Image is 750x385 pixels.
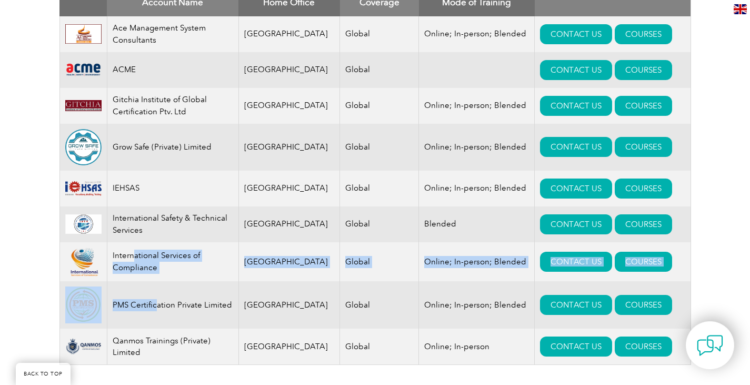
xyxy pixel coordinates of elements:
[238,281,340,329] td: [GEOGRAPHIC_DATA]
[734,4,747,14] img: en
[419,329,535,365] td: Online; In-person
[238,124,340,171] td: [GEOGRAPHIC_DATA]
[340,242,419,282] td: Global
[615,24,672,44] a: COURSES
[107,242,238,282] td: International Services of Compliance
[615,337,672,357] a: COURSES
[65,214,102,234] img: 0d58a1d0-3c89-ec11-8d20-0022481579a4-logo.png
[615,214,672,234] a: COURSES
[540,96,612,116] a: CONTACT US
[107,329,238,365] td: Qanmos Trainings (Private) Limited
[65,24,102,44] img: 306afd3c-0a77-ee11-8179-000d3ae1ac14-logo.jpg
[16,363,71,385] a: BACK TO TOP
[540,214,612,234] a: CONTACT US
[697,332,723,359] img: contact-chat.png
[40,62,94,69] div: Domain Overview
[238,242,340,282] td: [GEOGRAPHIC_DATA]
[107,281,238,329] td: PMS Certification Private Limited
[340,206,419,242] td: Global
[238,206,340,242] td: [GEOGRAPHIC_DATA]
[540,24,612,44] a: CONTACT US
[340,16,419,52] td: Global
[340,124,419,171] td: Global
[17,27,25,36] img: website_grey.svg
[340,52,419,88] td: Global
[238,16,340,52] td: [GEOGRAPHIC_DATA]
[419,171,535,206] td: Online; In-person; Blended
[107,206,238,242] td: International Safety & Technical Services
[65,179,102,199] img: d1ae17d9-8e6d-ee11-9ae6-000d3ae1a86f-logo.png
[105,61,113,70] img: tab_keywords_by_traffic_grey.svg
[615,96,672,116] a: COURSES
[340,88,419,124] td: Global
[540,179,612,199] a: CONTACT US
[419,242,535,282] td: Online; In-person; Blended
[27,27,116,36] div: Domain: [DOMAIN_NAME]
[238,329,340,365] td: [GEOGRAPHIC_DATA]
[540,252,612,272] a: CONTACT US
[107,16,238,52] td: Ace Management System Consultants
[340,329,419,365] td: Global
[17,17,25,25] img: logo_orange.svg
[238,52,340,88] td: [GEOGRAPHIC_DATA]
[340,281,419,329] td: Global
[65,100,102,112] img: c8bed0e6-59d5-ee11-904c-002248931104-logo.png
[65,287,102,323] img: 865840a4-dc40-ee11-bdf4-000d3ae1ac14-logo.jpg
[116,62,177,69] div: Keywords by Traffic
[615,60,672,80] a: COURSES
[107,52,238,88] td: ACME
[540,337,612,357] a: CONTACT US
[65,248,102,277] img: 6b4695af-5fa9-ee11-be37-00224893a058-logo.png
[238,88,340,124] td: [GEOGRAPHIC_DATA]
[107,88,238,124] td: Gitchia Institute of Global Certification Ptv. Ltd
[540,295,612,315] a: CONTACT US
[419,206,535,242] td: Blended
[419,281,535,329] td: Online; In-person; Blended
[65,129,102,165] img: 135759db-fb26-f011-8c4d-00224895b3bc-logo.png
[340,171,419,206] td: Global
[419,16,535,52] td: Online; In-person; Blended
[615,295,672,315] a: COURSES
[540,137,612,157] a: CONTACT US
[107,124,238,171] td: Grow Safe (Private) Limited
[65,62,102,77] img: 0f03f964-e57c-ec11-8d20-002248158ec2-logo.png
[29,17,52,25] div: v 4.0.25
[419,88,535,124] td: Online; In-person; Blended
[238,171,340,206] td: [GEOGRAPHIC_DATA]
[615,137,672,157] a: COURSES
[28,61,37,70] img: tab_domain_overview_orange.svg
[615,179,672,199] a: COURSES
[540,60,612,80] a: CONTACT US
[419,124,535,171] td: Online; In-person; Blended
[107,171,238,206] td: IEHSAS
[615,252,672,272] a: COURSES
[65,338,102,355] img: aba66f9e-23f8-ef11-bae2-000d3ad176a3-logo.png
